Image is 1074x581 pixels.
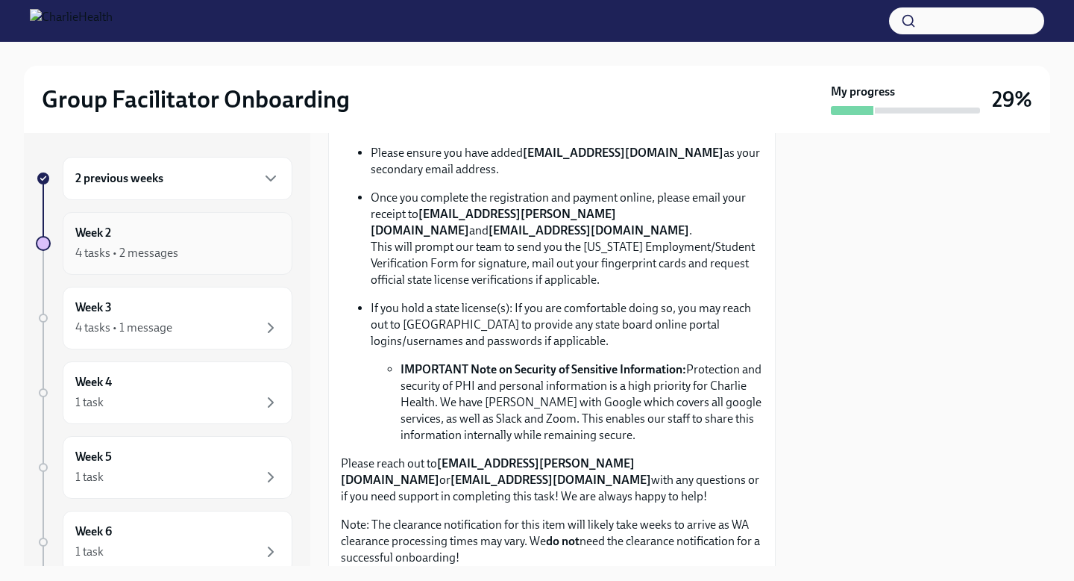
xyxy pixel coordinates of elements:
[42,84,350,114] h2: Group Facilitator Onboarding
[489,223,689,237] strong: [EMAIL_ADDRESS][DOMAIN_NAME]
[36,361,292,424] a: Week 41 task
[36,436,292,499] a: Week 51 task
[75,544,104,560] div: 1 task
[341,456,763,505] p: Please reach out to or with any questions or if you need support in completing this task! We are ...
[371,300,763,349] p: If you hold a state license(s): If you are comfortable doing so, you may reach out to [GEOGRAPHIC...
[30,9,113,33] img: CharlieHealth
[371,190,763,288] p: Once you complete the registration and payment online, please email your receipt to and . This wi...
[450,473,651,487] strong: [EMAIL_ADDRESS][DOMAIN_NAME]
[401,361,763,444] li: Protection and security of PHI and personal information is a high priority for Charlie Health. We...
[36,511,292,574] a: Week 61 task
[75,170,163,187] h6: 2 previous weeks
[341,456,635,487] strong: [EMAIL_ADDRESS][PERSON_NAME][DOMAIN_NAME]
[75,469,104,485] div: 1 task
[401,362,686,376] strong: IMPORTANT Note on Security of Sensitive Information:
[992,86,1032,113] h3: 29%
[75,394,104,411] div: 1 task
[831,84,895,100] strong: My progress
[75,449,112,465] h6: Week 5
[523,146,723,160] strong: [EMAIL_ADDRESS][DOMAIN_NAME]
[75,374,112,391] h6: Week 4
[75,245,178,261] div: 4 tasks • 2 messages
[75,320,172,336] div: 4 tasks • 1 message
[75,225,111,241] h6: Week 2
[371,145,763,178] p: Please ensure you have added as your secondary email address.
[75,523,112,540] h6: Week 6
[36,287,292,349] a: Week 34 tasks • 1 message
[36,212,292,275] a: Week 24 tasks • 2 messages
[341,517,763,566] p: Note: The clearance notification for this item will likely take weeks to arrive as WA clearance p...
[371,207,616,237] strong: [EMAIL_ADDRESS][PERSON_NAME][DOMAIN_NAME]
[75,299,112,316] h6: Week 3
[546,534,580,548] strong: do not
[63,157,292,200] div: 2 previous weeks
